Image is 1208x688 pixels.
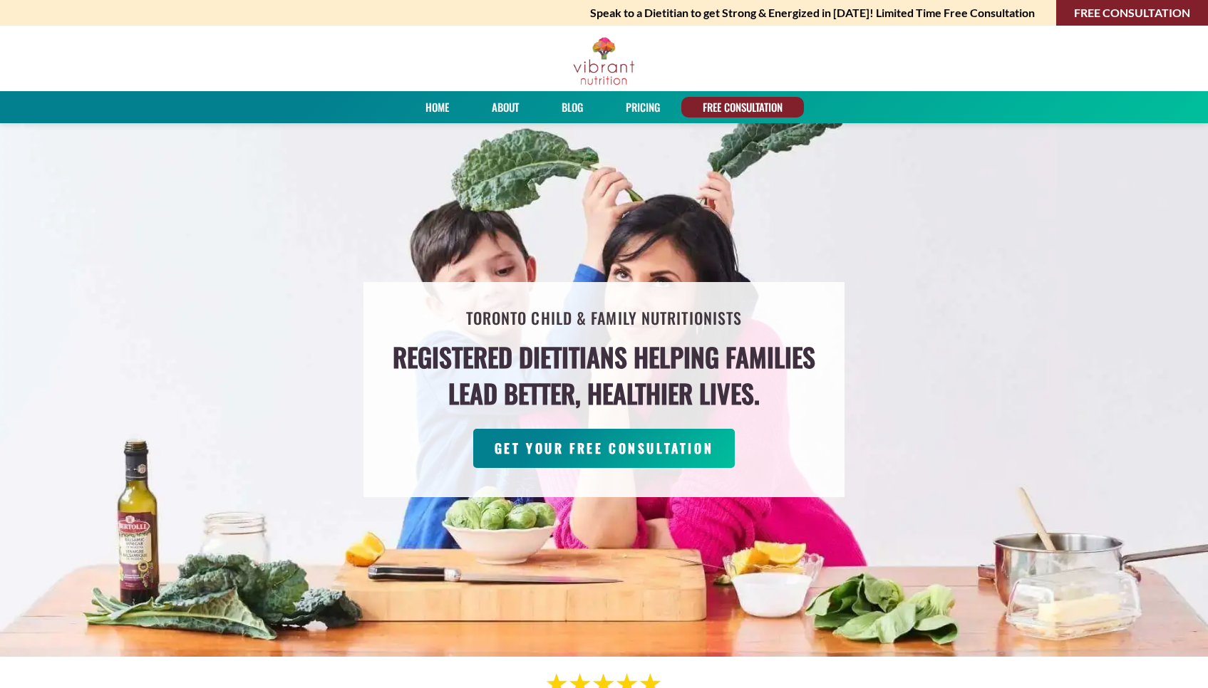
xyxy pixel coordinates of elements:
[557,97,588,118] a: Blog
[420,97,454,118] a: Home
[590,3,1035,23] strong: Speak to a Dietitian to get Strong & Energized in [DATE]! Limited Time Free Consultation
[572,36,636,86] img: Vibrant Nutrition
[466,304,743,333] h2: Toronto Child & Family Nutritionists
[393,339,815,411] h4: Registered Dietitians helping families lead better, healthier lives.
[473,429,735,468] a: GET YOUR FREE CONSULTATION
[621,97,665,118] a: PRICING
[698,97,788,118] a: FREE CONSULTATION
[487,97,524,118] a: About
